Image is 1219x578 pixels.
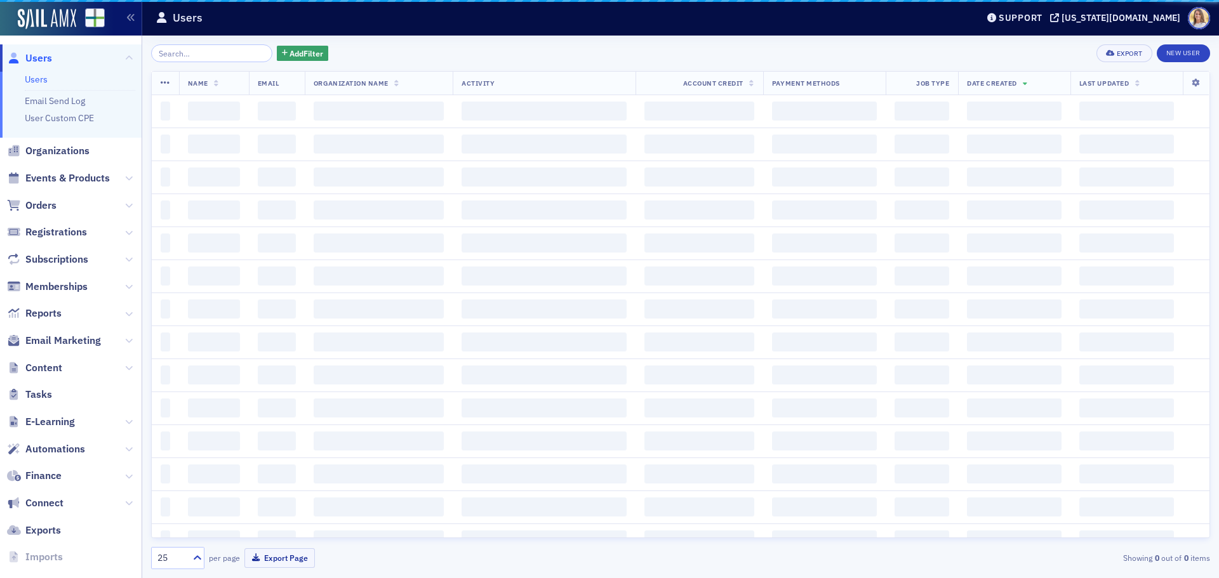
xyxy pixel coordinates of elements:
a: Imports [7,550,63,564]
span: ‌ [895,102,950,121]
span: ‌ [188,135,240,154]
span: ‌ [967,431,1061,450]
button: Export [1096,44,1152,62]
span: ‌ [462,530,627,549]
span: Date Created [967,79,1016,88]
span: ‌ [772,497,877,516]
span: ‌ [1079,102,1174,121]
button: Export Page [244,548,315,568]
span: E-Learning [25,415,75,429]
span: ‌ [1079,233,1174,253]
span: ‌ [967,233,1061,253]
span: ‌ [462,135,627,154]
span: ‌ [967,464,1061,483]
span: ‌ [772,398,877,417]
span: ‌ [895,266,950,286]
span: ‌ [644,365,754,384]
span: Email [258,79,279,88]
span: ‌ [258,497,296,516]
span: ‌ [188,497,240,516]
span: ‌ [161,299,170,319]
span: ‌ [462,167,627,187]
span: ‌ [772,332,877,351]
strong: 0 [1182,552,1190,563]
span: Account Credit [683,79,743,88]
a: Users [25,74,48,85]
span: ‌ [644,200,754,220]
span: ‌ [314,497,444,516]
span: ‌ [895,431,950,450]
span: ‌ [895,365,950,384]
span: ‌ [258,332,296,351]
span: ‌ [1079,497,1174,516]
span: ‌ [258,398,296,417]
span: ‌ [161,102,170,121]
span: ‌ [967,530,1061,549]
span: ‌ [1079,431,1174,450]
span: ‌ [772,102,877,121]
span: ‌ [1079,200,1174,220]
span: Activity [462,79,495,88]
span: ‌ [644,102,754,121]
span: Memberships [25,280,88,294]
span: ‌ [314,200,444,220]
span: ‌ [258,200,296,220]
span: Email Marketing [25,334,101,348]
a: Content [7,361,62,375]
a: New User [1157,44,1210,62]
span: ‌ [314,233,444,253]
label: per page [209,552,240,563]
span: ‌ [188,102,240,121]
span: Payment Methods [772,79,840,88]
h1: Users [173,10,203,25]
span: ‌ [462,431,627,450]
div: 25 [157,551,185,565]
span: ‌ [258,365,296,384]
span: Tasks [25,388,52,402]
a: Reports [7,306,62,320]
span: ‌ [314,299,444,319]
span: Last Updated [1079,79,1129,88]
span: Events & Products [25,171,110,185]
span: ‌ [314,398,444,417]
span: ‌ [314,167,444,187]
span: Reports [25,306,62,320]
span: ‌ [462,299,627,319]
span: ‌ [188,530,240,549]
a: Tasks [7,388,52,402]
span: ‌ [188,167,240,187]
span: ‌ [462,200,627,220]
a: E-Learning [7,415,75,429]
span: ‌ [1079,464,1174,483]
span: ‌ [644,530,754,549]
a: Finance [7,469,62,483]
div: [US_STATE][DOMAIN_NAME] [1062,12,1180,23]
span: ‌ [258,299,296,319]
span: ‌ [772,365,877,384]
span: ‌ [161,266,170,286]
span: ‌ [161,431,170,450]
span: ‌ [462,497,627,516]
a: SailAMX [18,9,76,29]
span: ‌ [161,497,170,516]
span: ‌ [895,135,950,154]
span: ‌ [895,530,950,549]
span: ‌ [188,200,240,220]
span: ‌ [462,266,627,286]
a: Subscriptions [7,253,88,266]
span: ‌ [1079,530,1174,549]
span: ‌ [314,464,444,483]
span: ‌ [895,464,950,483]
span: Users [25,51,52,65]
span: ‌ [161,233,170,253]
span: ‌ [967,266,1061,286]
span: ‌ [644,464,754,483]
span: ‌ [644,332,754,351]
span: ‌ [895,233,950,253]
span: ‌ [644,266,754,286]
span: ‌ [772,200,877,220]
span: ‌ [644,135,754,154]
span: ‌ [644,497,754,516]
span: Imports [25,550,63,564]
span: ‌ [462,102,627,121]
